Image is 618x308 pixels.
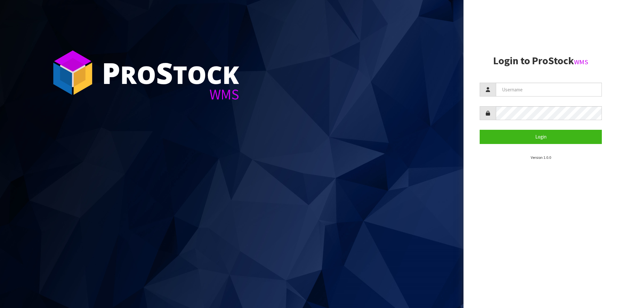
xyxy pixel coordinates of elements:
[480,55,602,67] h2: Login to ProStock
[531,155,551,160] small: Version 1.0.0
[102,87,239,102] div: WMS
[156,53,173,92] span: S
[48,48,97,97] img: ProStock Cube
[574,58,588,66] small: WMS
[496,83,602,97] input: Username
[102,58,239,87] div: ro tock
[480,130,602,144] button: Login
[102,53,120,92] span: P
